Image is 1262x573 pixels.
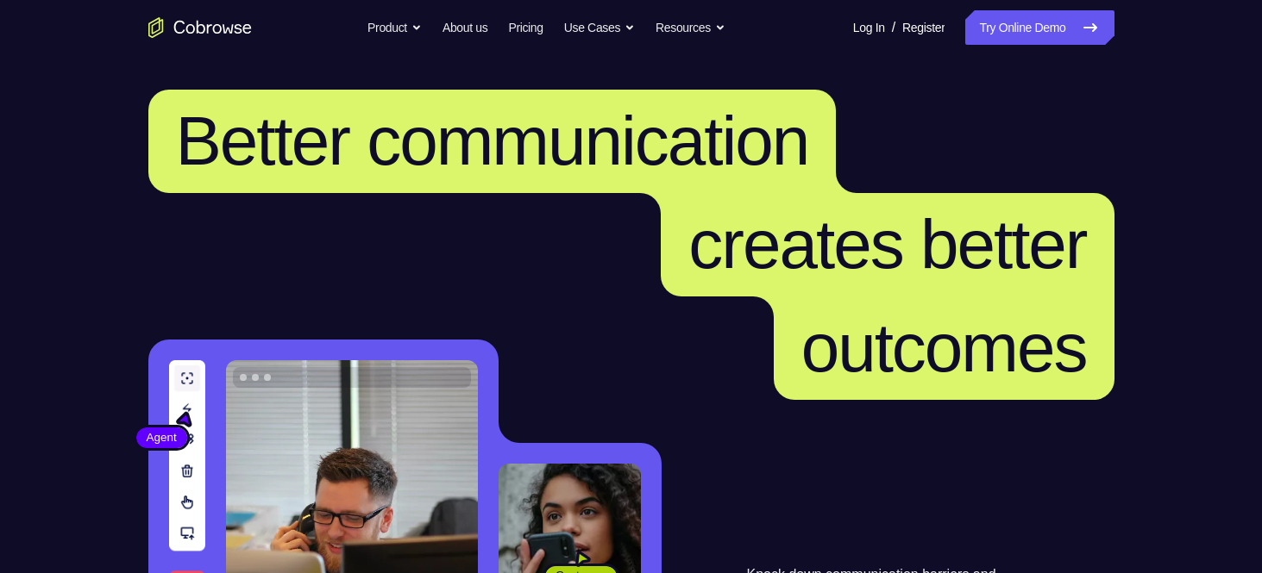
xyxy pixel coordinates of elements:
span: / [892,17,895,38]
a: Try Online Demo [965,10,1114,45]
span: Better communication [176,103,809,179]
span: creates better [688,206,1086,283]
button: Product [367,10,422,45]
a: Pricing [508,10,543,45]
button: Resources [656,10,725,45]
a: Register [902,10,945,45]
a: About us [443,10,487,45]
span: outcomes [801,309,1087,386]
a: Go to the home page [148,17,252,38]
a: Log In [853,10,885,45]
span: Agent [136,429,187,446]
button: Use Cases [564,10,635,45]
